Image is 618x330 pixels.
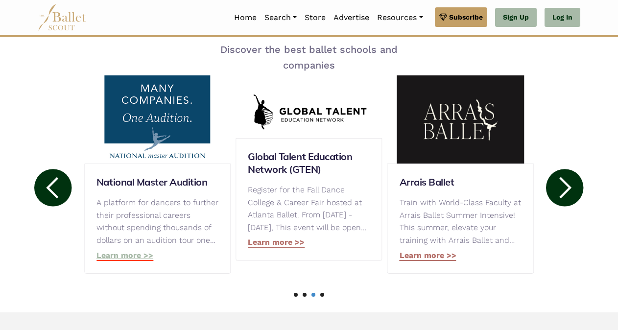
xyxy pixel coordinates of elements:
[439,12,447,23] img: gem.svg
[545,8,580,27] a: Log In
[330,7,373,28] a: Advertise
[400,196,522,246] p: Train with World-Class Faculty at Arrais Ballet Summer Intensive! This summer, elevate your train...
[311,293,315,297] a: 3
[435,7,487,27] a: Subscribe
[400,176,522,189] a: Arrais Ballet
[230,7,261,28] a: Home
[301,7,330,28] a: Store
[261,7,301,28] a: Search
[96,176,218,189] a: National Master Audition
[294,293,298,297] a: 1
[303,293,307,297] a: 2
[96,251,153,261] a: Learn more >>
[449,12,483,23] span: Subscribe
[400,251,456,261] a: Learn more >>
[177,42,441,73] p: Discover the best ballet schools and companies
[495,8,537,27] a: Sign Up
[387,75,534,164] img: Arrais Ballet logo
[96,196,218,246] p: A platform for dancers to further their professional careers without spending thousands of dollar...
[236,88,382,138] img: Global Talent Education Network (GTEN) logo
[248,150,370,176] a: Global Talent Education Network (GTEN)
[373,7,427,28] a: Resources
[248,237,305,248] a: Learn more >>
[320,293,324,297] a: 4
[248,184,370,234] p: Register for the Fall Dance College & Career Fair hosted at Atlanta Ballet. From [DATE] - [DATE],...
[84,75,231,164] img: National Master Audition logo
